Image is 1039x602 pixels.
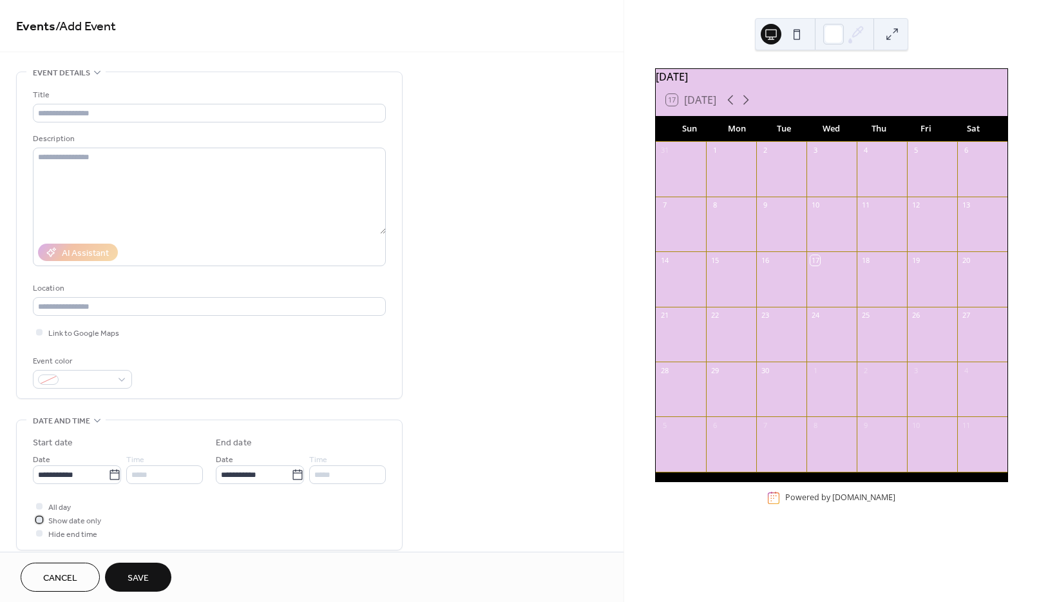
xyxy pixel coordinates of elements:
[660,311,669,320] div: 21
[21,563,100,592] button: Cancel
[33,132,383,146] div: Description
[660,255,669,265] div: 14
[911,365,920,375] div: 3
[761,116,808,142] div: Tue
[660,200,669,210] div: 7
[309,453,327,467] span: Time
[861,365,870,375] div: 2
[855,116,902,142] div: Thu
[33,414,90,428] span: Date and time
[710,146,720,155] div: 1
[961,420,971,430] div: 11
[961,255,971,265] div: 20
[810,200,820,210] div: 10
[760,255,770,265] div: 16
[911,311,920,320] div: 26
[760,365,770,375] div: 30
[43,572,77,585] span: Cancel
[861,146,870,155] div: 4
[33,88,383,102] div: Title
[832,492,895,503] a: [DOMAIN_NAME]
[48,501,71,514] span: All day
[48,528,97,541] span: Hide end time
[33,436,73,450] div: Start date
[710,255,720,265] div: 15
[861,311,870,320] div: 25
[33,282,383,295] div: Location
[760,146,770,155] div: 2
[760,200,770,210] div: 9
[861,255,870,265] div: 18
[911,200,920,210] div: 12
[656,69,1007,84] div: [DATE]
[961,200,971,210] div: 13
[33,354,129,368] div: Event color
[33,453,50,467] span: Date
[810,420,820,430] div: 8
[950,116,997,142] div: Sat
[810,255,820,265] div: 17
[710,200,720,210] div: 8
[710,420,720,430] div: 6
[105,563,171,592] button: Save
[713,116,760,142] div: Mon
[48,327,119,340] span: Link to Google Maps
[961,311,971,320] div: 27
[216,453,233,467] span: Date
[760,311,770,320] div: 23
[48,514,101,528] span: Show date only
[911,146,920,155] div: 5
[126,453,144,467] span: Time
[785,492,895,503] div: Powered by
[33,66,90,80] span: Event details
[810,311,820,320] div: 24
[810,365,820,375] div: 1
[861,420,870,430] div: 9
[710,365,720,375] div: 29
[660,146,669,155] div: 31
[666,116,713,142] div: Sun
[216,436,252,450] div: End date
[902,116,949,142] div: Fri
[911,420,920,430] div: 10
[710,311,720,320] div: 22
[660,365,669,375] div: 28
[760,420,770,430] div: 7
[808,116,855,142] div: Wed
[961,365,971,375] div: 4
[961,146,971,155] div: 6
[660,420,669,430] div: 5
[810,146,820,155] div: 3
[911,255,920,265] div: 19
[16,14,55,39] a: Events
[55,14,116,39] span: / Add Event
[861,200,870,210] div: 11
[128,572,149,585] span: Save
